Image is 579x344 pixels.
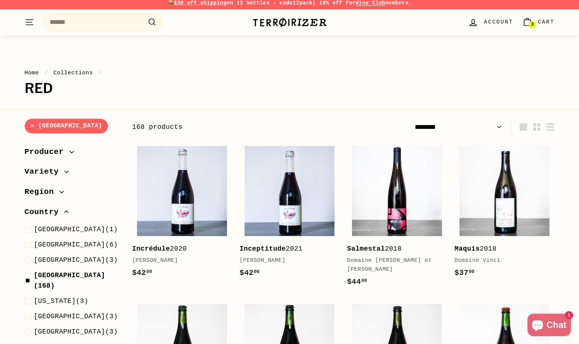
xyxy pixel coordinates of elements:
[34,226,105,233] span: [GEOGRAPHIC_DATA]
[25,69,39,76] a: Home
[455,269,475,277] span: $37
[455,244,547,254] div: 2018
[347,256,440,274] div: Domaine [PERSON_NAME] et [PERSON_NAME]
[469,269,474,275] sup: 00
[25,146,69,158] span: Producer
[97,69,104,76] span: /
[34,270,120,292] span: (168)
[34,255,118,266] span: (3)
[455,141,555,286] a: Maquis2018Domaine Vinci
[132,244,225,254] div: 2020
[53,69,93,76] a: Collections
[25,68,555,77] nav: breadcrumbs
[34,272,105,279] span: [GEOGRAPHIC_DATA]
[34,224,118,235] span: (1)
[34,311,118,322] span: (3)
[361,278,367,283] sup: 00
[25,186,60,198] span: Region
[25,119,108,133] a: [GEOGRAPHIC_DATA]
[538,18,555,26] span: Cart
[34,297,76,305] span: [US_STATE]
[132,256,225,265] div: [PERSON_NAME]
[34,239,118,250] span: (6)
[240,245,286,252] b: Inceptitude
[146,269,152,275] sup: 00
[518,11,559,33] a: Cart
[25,184,120,204] button: Region
[25,165,65,178] span: Variety
[25,144,120,164] button: Producer
[240,256,332,265] div: [PERSON_NAME]
[34,241,105,248] span: [GEOGRAPHIC_DATA]
[43,69,50,76] span: /
[455,256,547,265] div: Domaine Vinci
[34,256,105,264] span: [GEOGRAPHIC_DATA]
[455,245,480,252] b: Maquis
[25,204,120,224] button: Country
[132,269,152,277] span: $42
[132,245,170,252] b: Incrédule
[25,206,65,219] span: Country
[240,244,332,254] div: 2021
[34,313,105,320] span: [GEOGRAPHIC_DATA]
[531,22,533,27] span: 3
[254,269,259,275] sup: 00
[132,141,232,286] a: Incrédule2020[PERSON_NAME]
[132,122,343,133] div: 168 products
[25,81,555,96] h1: Red
[347,245,385,252] b: Salmestal
[347,141,447,295] a: Salmestal2018Domaine [PERSON_NAME] et [PERSON_NAME]
[34,296,88,307] span: (3)
[347,278,367,286] span: $44
[240,141,340,286] a: Inceptitude2021[PERSON_NAME]
[34,328,105,335] span: [GEOGRAPHIC_DATA]
[25,164,120,184] button: Variety
[484,18,513,26] span: Account
[464,11,517,33] a: Account
[34,326,118,337] span: (3)
[240,269,260,277] span: $42
[347,244,440,254] div: 2018
[525,314,573,338] inbox-online-store-chat: Shopify online store chat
